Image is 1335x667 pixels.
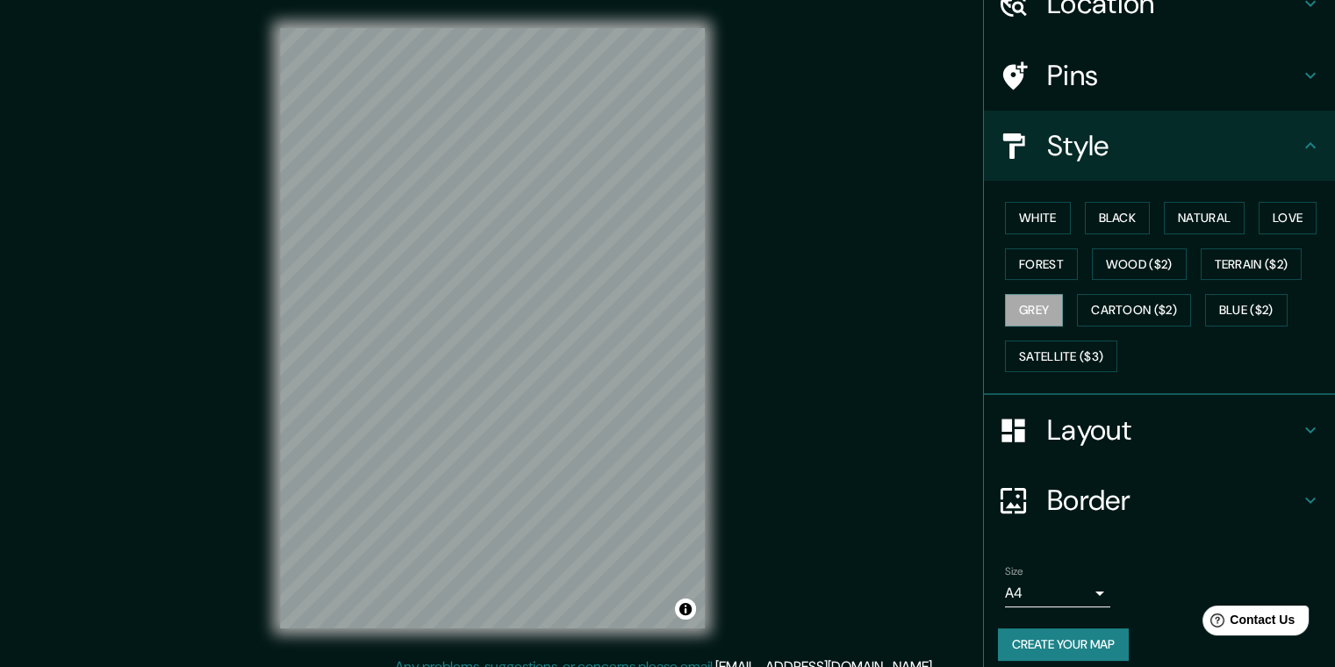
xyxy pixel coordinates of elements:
div: A4 [1005,579,1110,607]
h4: Border [1047,483,1300,518]
div: Style [984,111,1335,181]
div: Layout [984,395,1335,465]
canvas: Map [280,28,705,628]
button: Love [1259,202,1317,234]
iframe: Help widget launcher [1179,599,1316,648]
button: Wood ($2) [1092,248,1187,281]
button: Terrain ($2) [1201,248,1303,281]
button: Toggle attribution [675,599,696,620]
button: Blue ($2) [1205,294,1288,326]
button: Create your map [998,628,1129,661]
div: Border [984,465,1335,535]
h4: Style [1047,128,1300,163]
button: Cartoon ($2) [1077,294,1191,326]
label: Size [1005,564,1023,579]
button: Grey [1005,294,1063,326]
h4: Layout [1047,412,1300,448]
h4: Pins [1047,58,1300,93]
button: Forest [1005,248,1078,281]
button: Black [1085,202,1151,234]
button: Natural [1164,202,1245,234]
button: White [1005,202,1071,234]
button: Satellite ($3) [1005,341,1117,373]
div: Pins [984,40,1335,111]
